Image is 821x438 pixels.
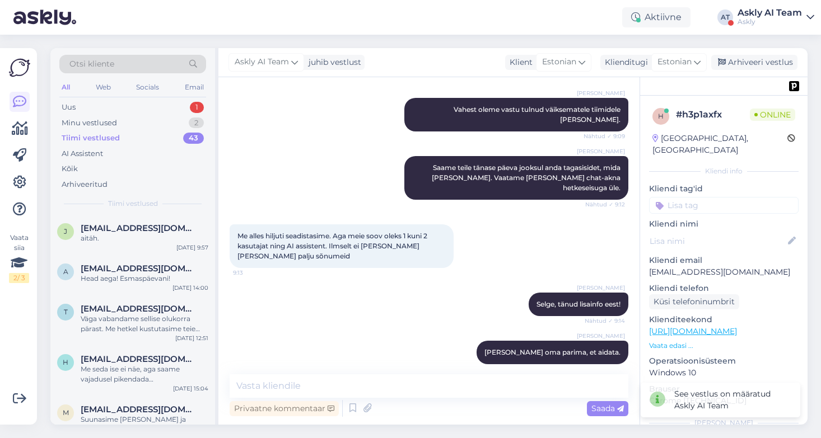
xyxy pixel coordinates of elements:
[484,348,621,356] span: [PERSON_NAME] oma parima, et aidata.
[658,112,664,120] span: h
[81,304,197,314] span: tanel@borealis.ee
[175,334,208,342] div: [DATE] 12:51
[189,117,204,129] div: 2
[583,317,625,325] span: Nähtud ✓ 9:14
[134,80,161,95] div: Socials
[108,199,158,209] span: Tiimi vestlused
[81,415,208,435] div: Suunasime [PERSON_NAME] ja helistab varsti.
[81,274,208,284] div: Head aega! Esmaspäevani!
[649,294,739,309] div: Küsi telefoninumbrit
[649,255,799,266] p: Kliendi email
[62,102,76,113] div: Uus
[432,163,622,192] span: Saame teile tänase päeva jooksul anda tagasisidet, mida [PERSON_NAME]. Vaatame [PERSON_NAME] chat...
[81,364,208,384] div: Me seda ise ei näe, aga saame vajadusel pikendada [PERSON_NAME]. Kas teil [GEOGRAPHIC_DATA] tarkv...
[62,133,120,144] div: Tiimi vestlused
[9,57,30,78] img: Askly Logo
[81,223,197,233] span: jaanika.kaasik@luutar.ee
[176,243,208,252] div: [DATE] 9:57
[172,284,208,292] div: [DATE] 14:00
[591,403,624,413] span: Saada
[657,56,692,68] span: Estonian
[542,56,576,68] span: Estonian
[674,388,791,412] div: See vestlus on määratud Askly AI Team
[649,218,799,230] p: Kliendi nimi
[62,163,78,175] div: Kõik
[649,341,799,351] p: Vaata edasi ...
[717,10,733,25] div: AT
[649,355,799,367] p: Operatsioonisüsteem
[230,401,339,416] div: Privaatne kommentaar
[64,227,67,236] span: j
[649,197,799,214] input: Lisa tag
[649,367,799,379] p: Windows 10
[649,326,737,336] a: [URL][DOMAIN_NAME]
[649,282,799,294] p: Kliendi telefon
[738,17,802,26] div: Askly
[505,56,533,68] div: Klient
[81,354,197,364] span: heleri.otsmaa@gmail.com
[62,148,103,159] div: AI Assistent
[750,109,795,121] span: Online
[454,105,622,124] span: Vahest oleme vastu tulnud väiksematele tiimidele [PERSON_NAME].
[63,408,69,417] span: m
[711,55,797,70] div: Arhiveeri vestlus
[183,133,204,144] div: 43
[81,263,197,274] span: asd@asd.ee
[304,56,361,68] div: juhib vestlust
[62,117,117,129] div: Minu vestlused
[69,58,114,70] span: Otsi kliente
[9,273,29,283] div: 2 / 3
[649,314,799,326] p: Klienditeekond
[583,132,625,140] span: Nähtud ✓ 9:09
[237,232,429,260] span: Me alles hiljuti seadistasime. Aga meie soov oleks 1 kuni 2 kasutajat ning AI assistent. Ilmselt ...
[649,266,799,278] p: [EMAIL_ADDRESS][DOMAIN_NAME]
[577,89,625,97] span: [PERSON_NAME]
[583,200,625,209] span: Nähtud ✓ 9:12
[649,183,799,195] p: Kliendi tag'id
[577,147,625,156] span: [PERSON_NAME]
[649,166,799,176] div: Kliendi info
[81,404,197,415] span: mihkel.sepp@rahvaraamat.ee
[577,332,625,340] span: [PERSON_NAME]
[59,80,72,95] div: All
[650,235,786,247] input: Lisa nimi
[183,80,206,95] div: Email
[9,233,29,283] div: Vaata siia
[190,102,204,113] div: 1
[81,233,208,243] div: aitäh.
[738,8,814,26] a: Askly AI TeamAskly
[94,80,113,95] div: Web
[652,133,787,156] div: [GEOGRAPHIC_DATA], [GEOGRAPHIC_DATA]
[738,8,802,17] div: Askly AI Team
[600,56,648,68] div: Klienditugi
[789,81,799,91] img: pd
[235,56,289,68] span: Askly AI Team
[537,300,621,308] span: Selge, tänud lisainfo eest!
[64,308,68,316] span: t
[622,7,691,27] div: Aktiivne
[63,267,68,276] span: a
[676,108,750,121] div: # h3p1axfx
[63,358,68,366] span: h
[577,284,625,292] span: [PERSON_NAME]
[81,314,208,334] div: Väga vabandame sellise olukorra pärast. Me hetkel kustutasime teie kutse ära, mis millegi pärast ...
[62,179,108,190] div: Arhiveeritud
[233,269,275,277] span: 9:13
[173,384,208,393] div: [DATE] 15:04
